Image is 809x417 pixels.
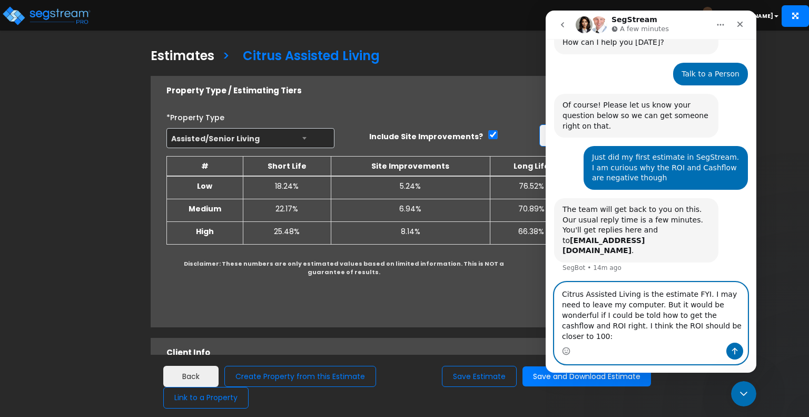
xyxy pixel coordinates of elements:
h3: > [222,49,230,65]
td: 18.24% [243,176,331,199]
button: Create Property from this Estimate [224,366,376,387]
a: Estimates [143,38,214,71]
th: Short Life [243,156,331,176]
button: Save Estimate [442,366,517,387]
td: 70.89% [490,199,573,221]
th: Site Improvements [331,156,490,176]
td: 5.24% [331,176,490,199]
b: Low [197,181,212,191]
button: Save and Download Estimate [522,366,651,387]
h3: Estimates [151,49,214,65]
th: Long Life [490,156,573,176]
a: Citrus Assisted Living [235,38,380,71]
td: 8.14% [331,221,490,244]
b: Medium [189,203,221,214]
td: 76.52% [490,176,573,199]
button: Link to a Property [163,387,249,409]
td: 6.94% [331,199,490,221]
th: # [167,156,243,176]
td: 25.48% [243,221,331,244]
button: Add Custom Tier [539,124,629,147]
img: avatar.png [698,7,717,25]
span: Assisted/Senior Living [167,129,334,149]
h5: Property Type / Estimating Tiers [166,86,616,95]
h5: Client Info [166,348,616,357]
img: logo_pro_r.png [2,5,91,26]
b: High [196,226,214,237]
iframe: Intercom live chat [731,381,756,406]
span: Assisted/Senior Living [166,128,334,148]
b: Disclaimer: These numbers are only estimated values based on limited information. This is NOT a g... [184,259,504,276]
td: 22.17% [243,199,331,221]
h3: Citrus Assisted Living [243,49,380,65]
label: *Property Type [166,109,224,123]
a: Back [163,366,219,387]
iframe: Intercom live chat [546,11,756,373]
td: 66.38% [490,221,573,244]
label: Include Site Improvements? [369,131,483,142]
